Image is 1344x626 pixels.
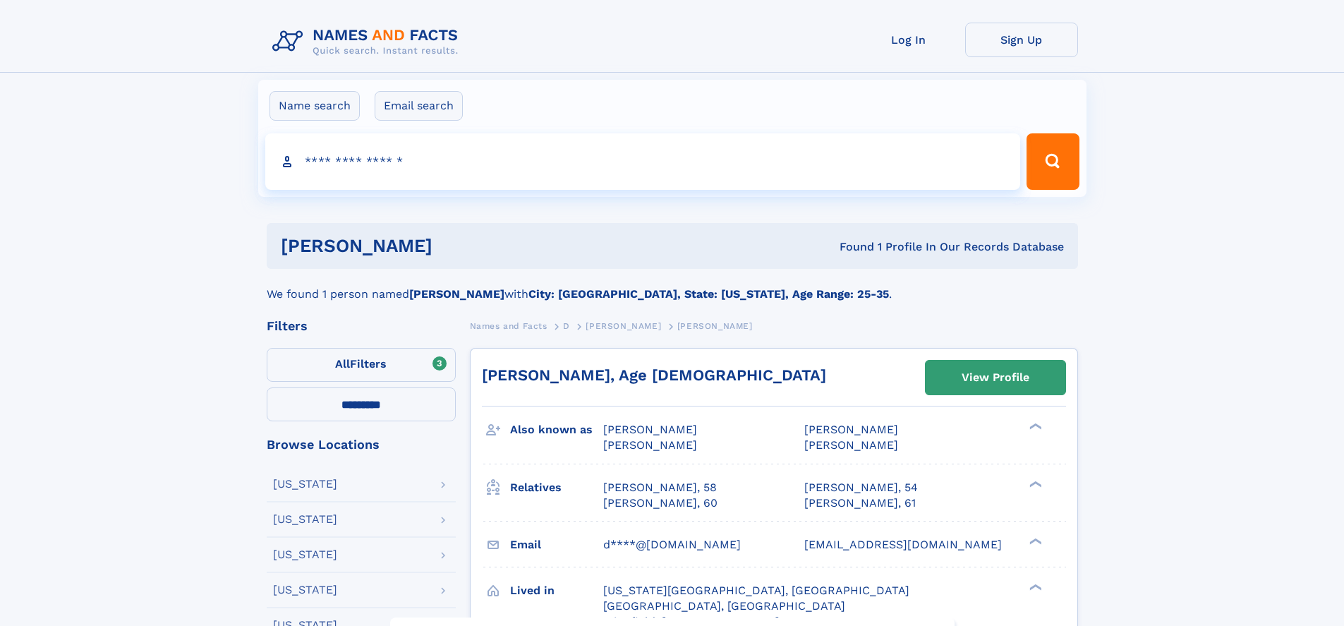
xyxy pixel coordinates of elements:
[804,438,898,452] span: [PERSON_NAME]
[375,91,463,121] label: Email search
[510,418,603,442] h3: Also known as
[267,348,456,382] label: Filters
[563,321,570,331] span: D
[926,361,1065,395] a: View Profile
[1026,422,1043,431] div: ❯
[586,321,661,331] span: [PERSON_NAME]
[409,287,504,301] b: [PERSON_NAME]
[273,478,337,490] div: [US_STATE]
[1027,133,1079,190] button: Search Button
[962,361,1029,394] div: View Profile
[636,239,1064,255] div: Found 1 Profile In Our Records Database
[281,237,636,255] h1: [PERSON_NAME]
[603,438,697,452] span: [PERSON_NAME]
[470,317,547,335] a: Names and Facts
[852,23,965,57] a: Log In
[270,91,360,121] label: Name search
[1026,582,1043,591] div: ❯
[603,599,845,613] span: [GEOGRAPHIC_DATA], [GEOGRAPHIC_DATA]
[265,133,1021,190] input: search input
[804,423,898,436] span: [PERSON_NAME]
[267,438,456,451] div: Browse Locations
[563,317,570,335] a: D
[603,480,717,495] a: [PERSON_NAME], 58
[273,549,337,560] div: [US_STATE]
[603,584,909,597] span: [US_STATE][GEOGRAPHIC_DATA], [GEOGRAPHIC_DATA]
[804,538,1002,551] span: [EMAIL_ADDRESS][DOMAIN_NAME]
[273,584,337,596] div: [US_STATE]
[677,321,753,331] span: [PERSON_NAME]
[267,269,1078,303] div: We found 1 person named with .
[510,476,603,500] h3: Relatives
[586,317,661,335] a: [PERSON_NAME]
[528,287,889,301] b: City: [GEOGRAPHIC_DATA], State: [US_STATE], Age Range: 25-35
[1026,479,1043,488] div: ❯
[603,423,697,436] span: [PERSON_NAME]
[482,366,826,384] a: [PERSON_NAME], Age [DEMOGRAPHIC_DATA]
[267,320,456,332] div: Filters
[804,480,918,495] a: [PERSON_NAME], 54
[510,579,603,603] h3: Lived in
[804,495,916,511] a: [PERSON_NAME], 61
[1026,536,1043,546] div: ❯
[335,357,350,371] span: All
[603,495,718,511] a: [PERSON_NAME], 60
[965,23,1078,57] a: Sign Up
[273,514,337,525] div: [US_STATE]
[267,23,470,61] img: Logo Names and Facts
[510,533,603,557] h3: Email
